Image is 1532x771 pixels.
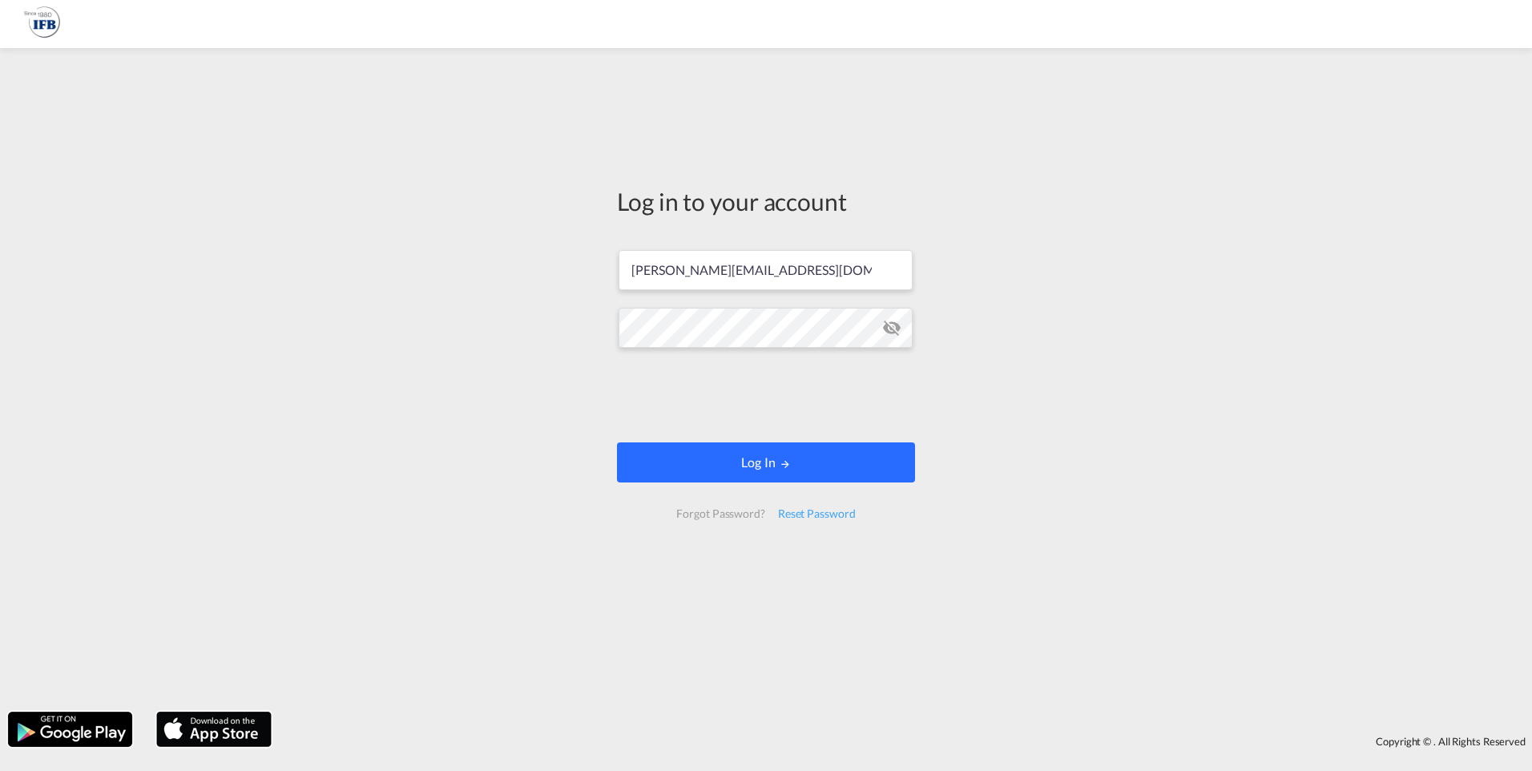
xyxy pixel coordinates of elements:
img: 1f261f00256b11eeaf3d89493e6660f9.png [24,6,60,42]
div: Forgot Password? [670,499,771,528]
input: Enter email/phone number [619,250,913,290]
div: Copyright © . All Rights Reserved [280,728,1532,755]
div: Reset Password [772,499,862,528]
div: Log in to your account [617,184,915,218]
md-icon: icon-eye-off [882,318,901,337]
iframe: reCAPTCHA [644,364,888,426]
img: apple.png [155,710,273,749]
img: google.png [6,710,134,749]
button: LOGIN [617,442,915,482]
